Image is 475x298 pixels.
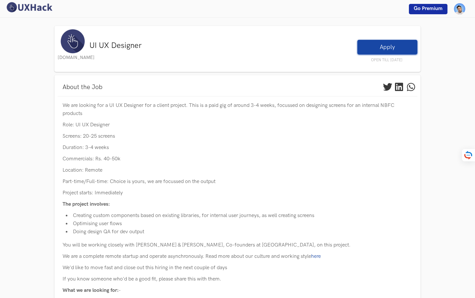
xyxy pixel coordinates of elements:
li: Optimising user flows [66,220,412,228]
p: Commercials: Rs. 40-50k [63,155,412,163]
img: UXHack logo [61,29,85,53]
a: Apply [357,40,417,54]
p: If you know someone who'd be a good fit, please share this with them. [63,275,412,283]
p: Duration: 3-4 weeks [63,143,412,152]
a: Go Premium [409,4,447,14]
a: here [311,253,321,259]
span: What we are looking for: [63,287,119,293]
li: Creating custom components based on existing libraries, for internal user journeys, as well creat... [66,212,412,220]
h3: UI UX Designer [89,41,266,50]
span: OPEN TILL [DATE] [357,57,416,63]
a: [DOMAIN_NAME] [58,55,95,60]
p: - [63,286,412,294]
p: You will be working closely with [PERSON_NAME] & [PERSON_NAME], Co-founders at [GEOGRAPHIC_DATA],... [63,241,412,249]
p: We are a complete remote startup and operate asynchronously. Read more about our culture and work... [63,252,412,260]
img: UXHack logo [5,2,53,13]
a: About the Job [58,82,107,93]
p: Screens: 20-25 screens [63,132,412,140]
p: Part-time/Full-time: Choice is yours, we are focussed on the output [63,178,412,186]
span: The project involves: [63,201,110,207]
p: Role: UI UX Designer [63,121,412,129]
li: Doing design QA for dev output [66,228,412,236]
p: We are looking for a UI UX Designer for a client project. This is a paid gig of around 3-4 weeks,... [63,101,412,118]
p: We'd like to move fast and close out this hiring in the next couple of days [63,264,412,272]
span: Go Premium [414,6,443,12]
p: Location: Remote [63,166,412,174]
img: Your profile pic [454,3,465,15]
p: Project starts: Immediately [63,189,412,197]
